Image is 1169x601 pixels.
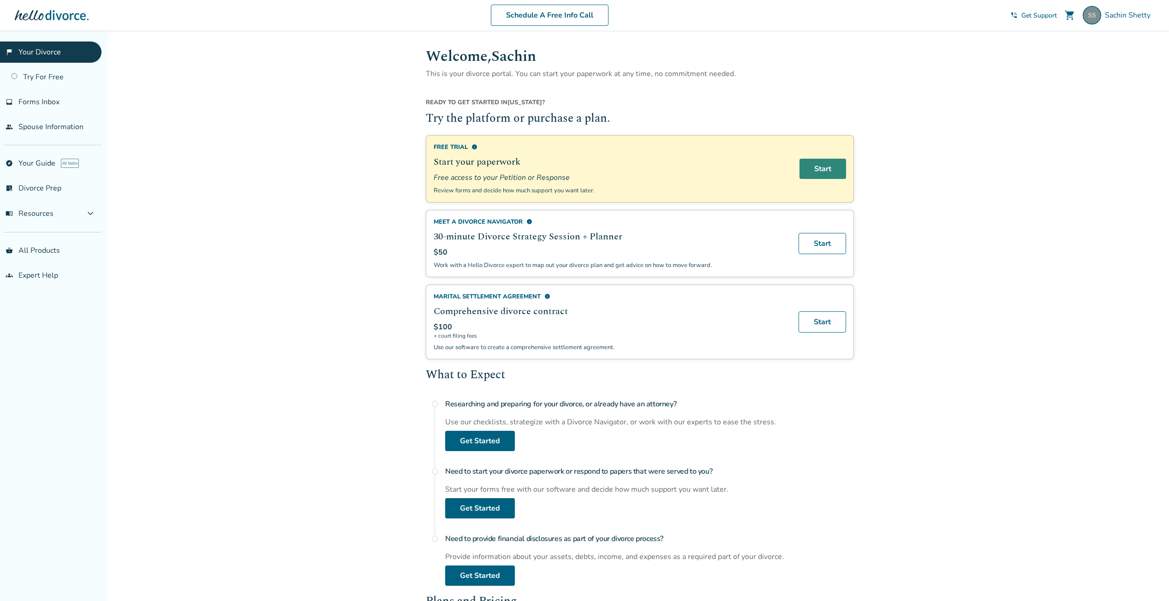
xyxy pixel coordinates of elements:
span: Free access to your Petition or Response [434,173,788,183]
p: Review forms and decide how much support you want later. [434,186,788,195]
a: Start [799,159,846,179]
div: Start your forms free with our software and decide how much support you want later. [445,484,854,494]
div: Marital Settlement Agreement [434,292,787,301]
span: + court filing fees [434,332,787,339]
span: radio_button_unchecked [431,400,439,408]
p: Use our software to create a comprehensive settlement agreement. [434,343,787,351]
div: [US_STATE] ? [426,98,854,110]
a: phone_in_talkGet Support [1010,11,1057,20]
span: people [6,123,13,131]
a: Get Started [445,431,515,451]
h2: Try the platform or purchase a plan. [426,110,854,128]
span: explore [6,160,13,167]
div: Free Trial [434,143,788,151]
span: flag_2 [6,48,13,56]
p: This is your divorce portal. You can start your paperwork at any time, no commitment needed. [426,68,854,80]
a: Start [799,311,846,333]
span: groups [6,272,13,279]
a: Start [799,233,846,254]
span: inbox [6,98,13,106]
span: info [544,293,550,299]
img: shettyssachin@gmail.com [1083,6,1101,24]
h2: Comprehensive divorce contract [434,304,787,318]
a: Get Started [445,498,515,518]
div: Meet a divorce navigator [434,218,787,226]
h2: What to Expect [426,367,854,384]
div: Provide information about your assets, debts, income, and expenses as a required part of your div... [445,552,854,562]
p: Work with a Hello Divorce expert to map out your divorce plan and get advice on how to move forward. [434,261,787,269]
h4: Need to provide financial disclosures as part of your divorce process? [445,530,854,548]
a: Get Started [445,565,515,586]
span: Resources [6,208,54,219]
iframe: Chat Widget [1123,557,1169,601]
span: Ready to get started in [426,98,507,107]
span: radio_button_unchecked [431,535,439,542]
span: shopping_basket [6,247,13,254]
span: phone_in_talk [1010,12,1018,19]
div: Use our checklists, strategize with a Divorce Navigator, or work with our experts to ease the str... [445,417,854,427]
span: expand_more [85,208,96,219]
span: $50 [434,247,447,257]
span: shopping_cart [1064,10,1075,21]
span: Get Support [1021,11,1057,20]
h4: Need to start your divorce paperwork or respond to papers that were served to you? [445,462,854,481]
h4: Researching and preparing for your divorce, or already have an attorney? [445,395,854,413]
h1: Welcome, Sachin [426,45,854,68]
span: list_alt_check [6,184,13,192]
a: Schedule A Free Info Call [491,5,608,26]
h2: 30-minute Divorce Strategy Session + Planner [434,230,787,244]
span: info [526,219,532,225]
span: Forms Inbox [18,97,60,107]
span: menu_book [6,210,13,217]
span: Sachin Shetty [1105,10,1154,20]
span: info [471,144,477,150]
span: $100 [434,322,452,332]
span: AI beta [61,159,79,168]
h2: Start your paperwork [434,155,788,169]
span: radio_button_unchecked [431,468,439,475]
